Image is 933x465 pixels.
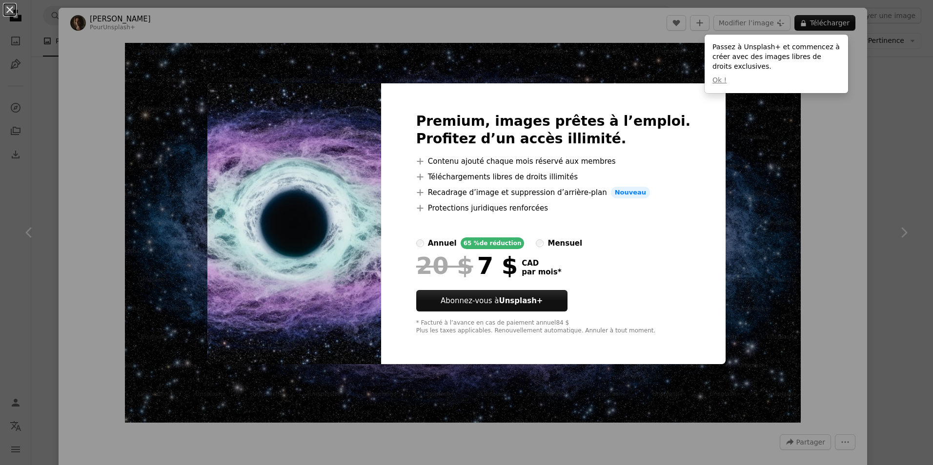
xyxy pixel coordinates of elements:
div: 7 $ [416,253,518,278]
button: Ok ! [712,76,727,85]
button: Abonnez-vous àUnsplash+ [416,290,568,311]
span: Nouveau [611,187,650,198]
div: mensuel [548,237,582,249]
div: annuel [428,237,457,249]
div: 65 % de réduction [461,237,525,249]
li: Téléchargements libres de droits illimités [416,171,691,183]
span: CAD [522,259,561,268]
span: par mois * [522,268,561,276]
strong: Unsplash+ [499,296,543,305]
input: mensuel [536,239,544,247]
li: Contenu ajouté chaque mois réservé aux membres [416,155,691,167]
span: 20 $ [416,253,473,278]
div: * Facturé à l’avance en cas de paiement annuel 84 $ Plus les taxes applicables. Renouvellement au... [416,319,691,335]
img: premium_photo-1721178570714-b6917abf6754 [207,83,381,364]
h2: Premium, images prêtes à l’emploi. Profitez d’un accès illimité. [416,113,691,148]
div: Passez à Unsplash+ et commencez à créer avec des images libres de droits exclusives. [705,35,848,93]
li: Protections juridiques renforcées [416,202,691,214]
li: Recadrage d’image et suppression d’arrière-plan [416,187,691,198]
input: annuel65 %de réduction [416,239,424,247]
